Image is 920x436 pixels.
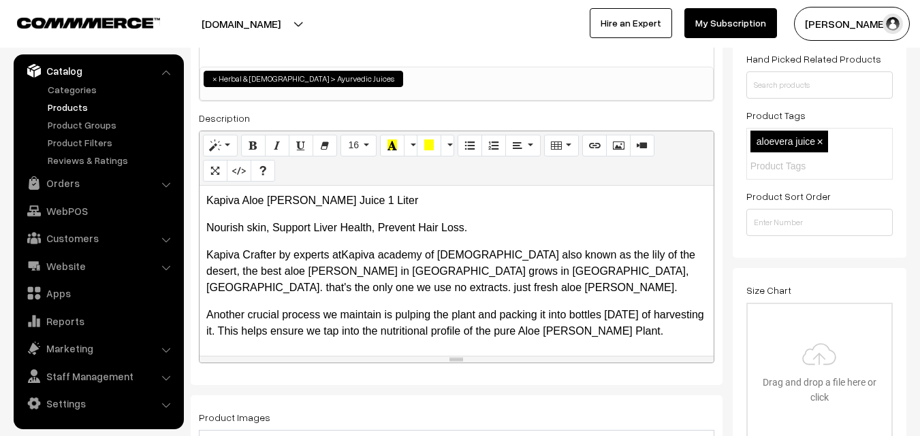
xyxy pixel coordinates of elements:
[348,139,359,150] span: 16
[582,135,607,156] button: Link (CTRL+K)
[404,135,417,156] button: More Color
[154,7,328,41] button: [DOMAIN_NAME]
[241,135,266,156] button: Bold (CTRL+B)
[17,18,160,28] img: COMMMERCE
[200,356,714,363] div: resize
[750,159,870,173] input: Product Tags
[17,391,179,416] a: Settings
[746,283,791,297] label: Size Chart
[212,73,217,85] span: ×
[44,100,179,114] a: Products
[206,307,707,339] p: Another crucial process we maintain is pulping the plant and packing it into bottles [DATE] of ha...
[794,7,910,41] button: [PERSON_NAME]
[313,135,337,156] button: Remove Font Style (CTRL+\)
[206,247,707,296] p: Kapiva Crafter by experts atKapiva academy of [DEMOGRAPHIC_DATA] also known as the lily of the de...
[883,14,903,34] img: user
[746,189,831,203] label: Product Sort Order
[206,192,707,209] p: Kapiva Aloe [PERSON_NAME] Juice 1 Liter
[17,364,179,388] a: Staff Management
[199,410,270,424] label: Product Images
[17,171,179,195] a: Orders
[746,52,881,66] label: Hand Picked Related Products
[199,111,250,125] label: Description
[481,135,506,156] button: Ordered list (CTRL+SHIFT+NUM8)
[44,118,179,132] a: Product Groups
[417,135,441,156] button: Background Color
[265,135,289,156] button: Italic (CTRL+I)
[630,135,654,156] button: Video
[441,135,454,156] button: More Color
[227,160,251,182] button: Code View
[203,135,238,156] button: Style
[380,135,405,156] button: Recent Color
[251,160,275,182] button: Help
[204,71,403,87] li: Herbal & Ayurveda > Ayurvedic Juices
[505,135,540,156] button: Paragraph
[17,309,179,333] a: Reports
[606,135,631,156] button: Picture
[17,226,179,250] a: Customers
[746,71,893,99] input: Search products
[289,135,313,156] button: Underline (CTRL+U)
[746,108,806,122] label: Product Tags
[17,281,179,305] a: Apps
[544,135,579,156] button: Table
[44,82,179,97] a: Categories
[44,135,179,150] a: Product Filters
[590,8,672,38] a: Hire an Expert
[746,209,893,236] input: Enter Number
[17,58,179,83] a: Catalog
[684,8,777,38] a: My Subscription
[17,336,179,360] a: Marketing
[458,135,482,156] button: Unordered list (CTRL+SHIFT+NUM7)
[340,135,377,156] button: Font Size
[757,136,815,147] span: aloevera juice
[17,199,179,223] a: WebPOS
[17,14,136,30] a: COMMMERCE
[203,160,227,182] button: Full Screen
[17,254,179,278] a: Website
[816,136,823,148] span: ×
[206,220,707,236] p: Nourish skin, Support Liver Health, Prevent Hair Loss.
[44,153,179,167] a: Reviews & Ratings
